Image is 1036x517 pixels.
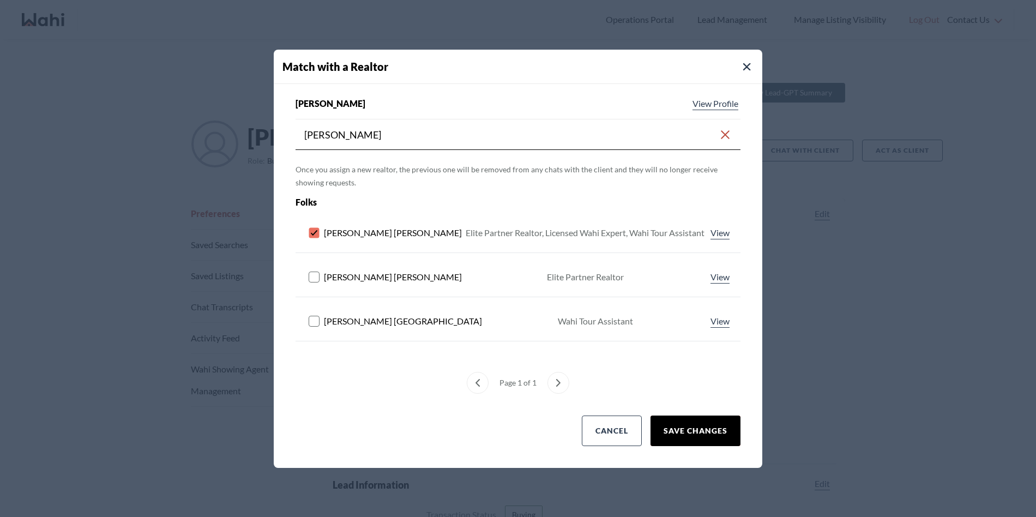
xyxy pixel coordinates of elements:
[547,372,569,394] button: next page
[296,372,740,394] nav: Match with an agent menu pagination
[282,58,762,75] h4: Match with a Realtor
[582,416,642,446] button: Cancel
[708,270,732,284] a: View profile
[324,315,482,328] span: [PERSON_NAME] [GEOGRAPHIC_DATA]
[304,125,719,145] input: Search input
[558,315,633,328] div: Wahi Tour Assistant
[547,270,624,284] div: Elite Partner Realtor
[719,125,732,145] button: Clear search
[690,97,740,110] a: View profile
[324,270,462,284] span: [PERSON_NAME] [PERSON_NAME]
[296,97,365,110] span: [PERSON_NAME]
[324,226,462,239] span: [PERSON_NAME] [PERSON_NAME]
[296,196,652,209] div: Folks
[467,372,489,394] button: previous page
[466,226,704,239] div: Elite Partner Realtor, Licensed Wahi Expert, Wahi Tour Assistant
[708,226,732,239] a: View profile
[296,163,740,189] p: Once you assign a new realtor, the previous one will be removed from any chats with the client an...
[740,61,754,74] button: Close Modal
[495,372,541,394] div: Page 1 of 1
[650,416,740,446] button: Save Changes
[708,315,732,328] a: View profile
